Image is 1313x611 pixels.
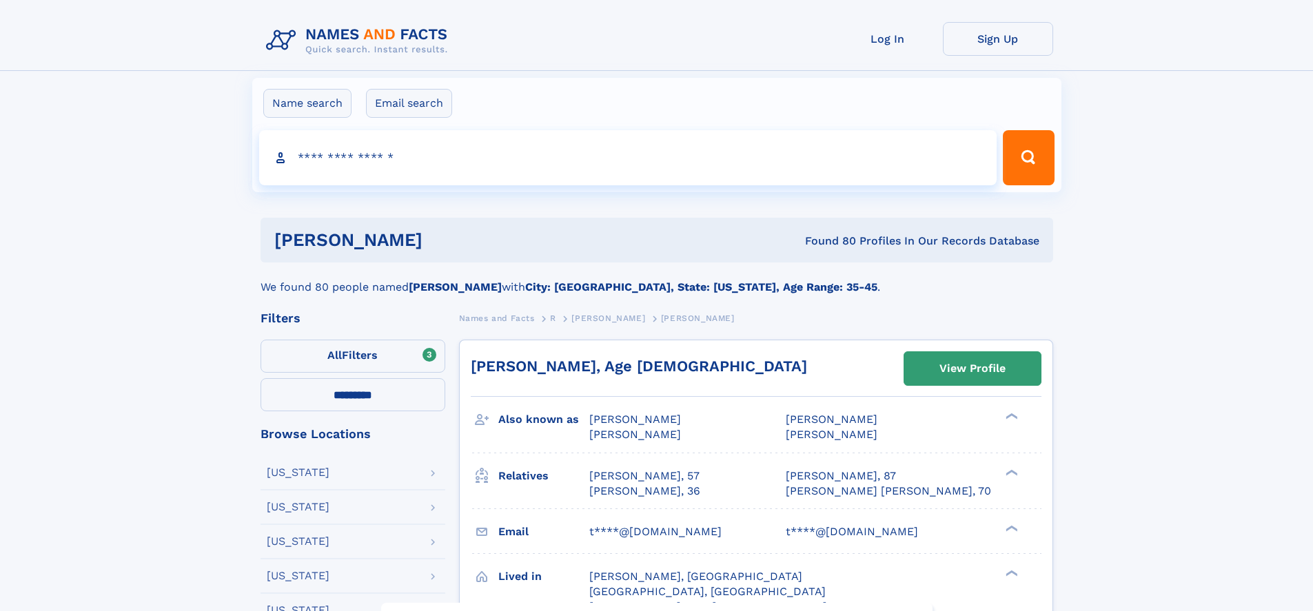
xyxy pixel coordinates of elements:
[327,349,342,362] span: All
[550,313,556,323] span: R
[613,234,1039,249] div: Found 80 Profiles In Our Records Database
[498,408,589,431] h3: Also known as
[498,565,589,588] h3: Lived in
[786,413,877,426] span: [PERSON_NAME]
[904,352,1041,385] a: View Profile
[550,309,556,327] a: R
[274,231,614,249] h1: [PERSON_NAME]
[833,22,943,56] a: Log In
[1002,412,1019,421] div: ❯
[498,520,589,543] h3: Email
[261,340,445,373] label: Filters
[261,22,459,59] img: Logo Names and Facts
[267,536,329,547] div: [US_STATE]
[589,570,802,583] span: [PERSON_NAME], [GEOGRAPHIC_DATA]
[939,353,1006,384] div: View Profile
[259,130,997,185] input: search input
[261,262,1053,296] div: We found 80 people named with .
[261,428,445,440] div: Browse Locations
[1002,524,1019,532] div: ❯
[263,89,352,118] label: Name search
[525,280,877,293] b: City: [GEOGRAPHIC_DATA], State: [US_STATE], Age Range: 35-45
[661,313,735,323] span: [PERSON_NAME]
[589,468,700,484] a: [PERSON_NAME], 57
[589,484,700,499] a: [PERSON_NAME], 36
[267,467,329,478] div: [US_STATE]
[471,358,807,375] a: [PERSON_NAME], Age [DEMOGRAPHIC_DATA]
[589,585,826,598] span: [GEOGRAPHIC_DATA], [GEOGRAPHIC_DATA]
[786,428,877,441] span: [PERSON_NAME]
[267,570,329,581] div: [US_STATE]
[786,484,991,499] a: [PERSON_NAME] [PERSON_NAME], 70
[943,22,1053,56] a: Sign Up
[1002,468,1019,477] div: ❯
[1003,130,1054,185] button: Search Button
[571,309,645,327] a: [PERSON_NAME]
[589,428,681,441] span: [PERSON_NAME]
[589,413,681,426] span: [PERSON_NAME]
[261,312,445,324] div: Filters
[1002,568,1019,577] div: ❯
[786,468,896,484] a: [PERSON_NAME], 87
[571,313,645,323] span: [PERSON_NAME]
[409,280,502,293] b: [PERSON_NAME]
[498,464,589,488] h3: Relatives
[366,89,452,118] label: Email search
[267,501,329,512] div: [US_STATE]
[459,309,535,327] a: Names and Facts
